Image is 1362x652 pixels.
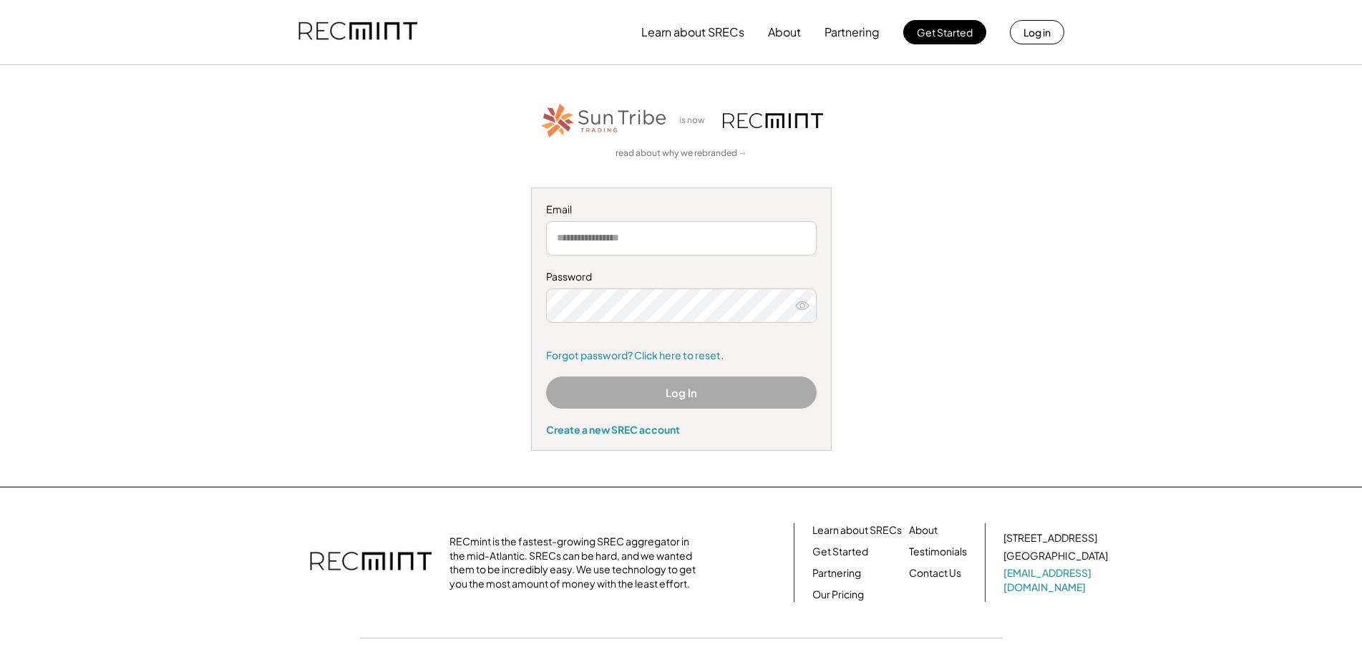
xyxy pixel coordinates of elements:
div: Email [546,203,817,217]
img: recmint-logotype%403x.png [298,8,417,57]
a: Learn about SRECs [812,523,902,537]
button: Partnering [825,18,880,47]
img: STT_Horizontal_Logo%2B-%2BColor.png [540,101,668,140]
a: [EMAIL_ADDRESS][DOMAIN_NAME] [1003,566,1111,594]
div: RECmint is the fastest-growing SREC aggregator in the mid-Atlantic. SRECs can be hard, and we wan... [449,535,704,590]
div: Create a new SREC account [546,423,817,436]
a: Forgot password? Click here to reset. [546,349,817,363]
button: About [768,18,801,47]
div: [STREET_ADDRESS] [1003,531,1097,545]
a: Our Pricing [812,588,864,602]
a: Partnering [812,566,861,580]
a: Get Started [812,545,868,559]
a: read about why we rebranded → [616,147,747,160]
a: About [909,523,938,537]
button: Learn about SRECs [641,18,744,47]
img: recmint-logotype%403x.png [310,537,432,588]
img: recmint-logotype%403x.png [723,113,823,128]
button: Get Started [903,20,986,44]
div: [GEOGRAPHIC_DATA] [1003,549,1108,563]
div: Password [546,270,817,284]
button: Log In [546,376,817,409]
button: Log in [1010,20,1064,44]
a: Testimonials [909,545,967,559]
div: is now [676,115,716,127]
a: Contact Us [909,566,961,580]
